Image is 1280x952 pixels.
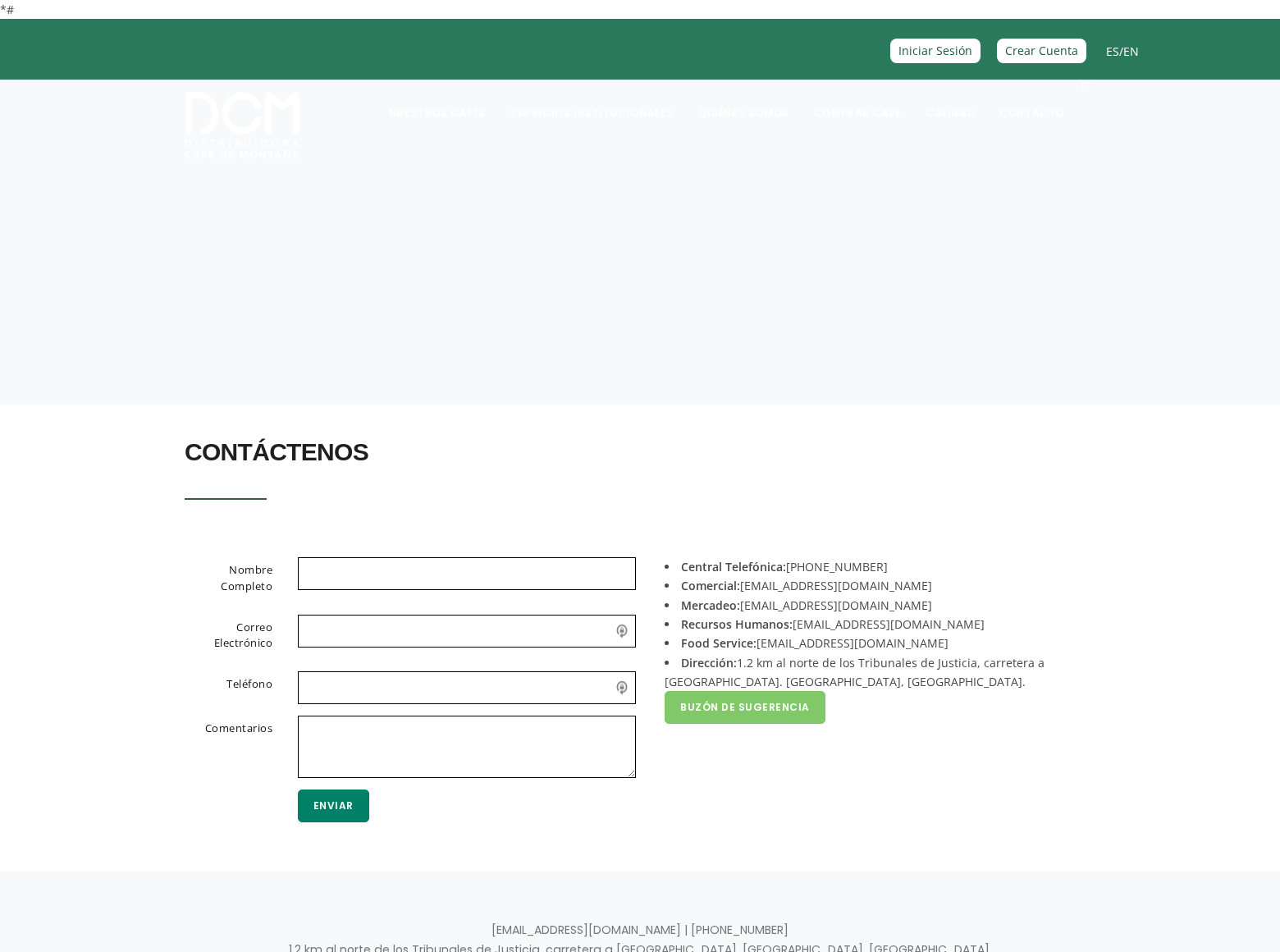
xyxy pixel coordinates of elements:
label: Correo Electrónico [164,615,286,657]
a: Iniciar Sesión [890,39,981,62]
strong: Mercadeo: [681,597,740,613]
strong: Comercial: [681,578,740,593]
a: Comprar Café [804,81,911,120]
strong: Central Telefónica: [681,559,786,574]
h2: Contáctenos [185,429,1095,475]
a: Servicios Institucionales [501,81,683,120]
label: Nombre Completo [164,557,286,600]
a: ES [1106,43,1119,59]
button: Enviar [298,790,369,822]
a: Contacto [990,81,1074,120]
span: / [1106,42,1139,61]
strong: Dirección: [681,655,737,671]
li: [PHONE_NUMBER] [665,557,1083,576]
a: Quiénes Somos [688,81,799,120]
li: [EMAIL_ADDRESS][DOMAIN_NAME] [665,596,1083,615]
label: Comentarios [164,716,286,775]
strong: Food Service: [681,635,757,651]
li: [EMAIL_ADDRESS][DOMAIN_NAME] [665,634,1083,652]
strong: Recursos Humanos: [681,616,793,632]
li: [EMAIL_ADDRESS][DOMAIN_NAME] [665,576,1083,595]
a: Calidad [916,81,985,120]
li: [EMAIL_ADDRESS][DOMAIN_NAME] [665,615,1083,634]
a: EN [1123,43,1139,59]
a: Crear Cuenta [997,39,1086,62]
li: 1.2 km al norte de los Tribunales de Justicia, carretera a [GEOGRAPHIC_DATA]. [GEOGRAPHIC_DATA], ... [665,653,1083,692]
a: Buzón de Sugerencia [665,691,825,724]
a: Nuestros Cafés [379,81,496,120]
label: Teléfono [164,671,286,701]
